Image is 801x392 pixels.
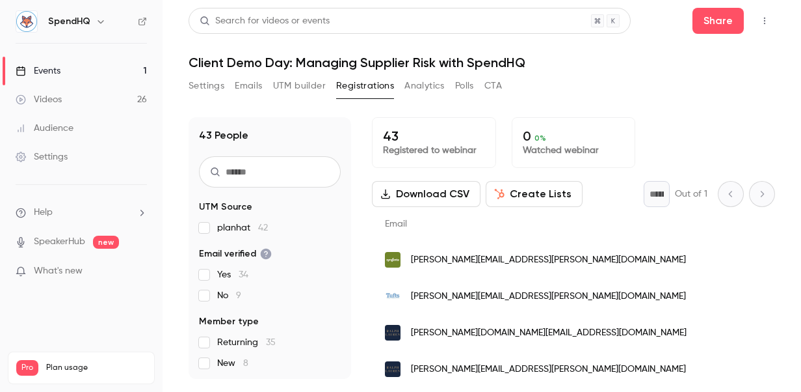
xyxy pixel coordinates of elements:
[34,206,53,219] span: Help
[235,76,262,96] button: Emails
[675,188,707,201] p: Out of 1
[199,201,252,214] span: UTM Source
[16,11,37,32] img: SpendHQ
[385,288,400,304] img: tufts.edu
[200,14,330,28] div: Search for videos or events
[217,268,248,281] span: Yes
[16,360,38,376] span: Pro
[385,252,400,268] img: syngenta.com
[239,270,248,279] span: 34
[336,76,394,96] button: Registrations
[243,359,248,368] span: 8
[385,219,407,229] span: Email
[411,363,686,376] span: [PERSON_NAME][EMAIL_ADDRESS][PERSON_NAME][DOMAIN_NAME]
[199,247,272,260] span: Email verified
[534,133,546,143] span: 0 %
[217,336,276,349] span: Returning
[273,76,326,96] button: UTM builder
[189,76,224,96] button: Settings
[34,264,83,278] span: What's new
[383,144,485,157] p: Registered to webinar
[484,76,502,96] button: CTA
[404,76,445,96] button: Analytics
[199,128,248,143] h1: 43 People
[16,150,68,163] div: Settings
[523,128,625,144] p: 0
[236,291,241,300] span: 9
[258,223,268,232] span: 42
[385,325,400,341] img: ralphlauren.com
[266,338,276,347] span: 35
[217,221,268,234] span: planhat
[411,326,687,340] span: [PERSON_NAME][DOMAIN_NAME][EMAIL_ADDRESS][DOMAIN_NAME]
[692,8,744,34] button: Share
[16,206,147,219] li: help-dropdown-opener
[455,76,474,96] button: Polls
[189,55,775,70] h1: Client Demo Day: Managing Supplier Risk with SpendHQ
[217,289,241,302] span: No
[217,357,248,370] span: New
[411,253,686,267] span: [PERSON_NAME][EMAIL_ADDRESS][PERSON_NAME][DOMAIN_NAME]
[486,181,583,207] button: Create Lists
[48,15,90,28] h6: SpendHQ
[385,361,400,377] img: ralphlauren.com
[34,235,85,249] a: SpeakerHub
[523,144,625,157] p: Watched webinar
[46,363,146,373] span: Plan usage
[199,315,259,328] span: Member type
[372,181,480,207] button: Download CSV
[93,236,119,249] span: new
[16,122,73,135] div: Audience
[16,93,62,106] div: Videos
[16,64,60,77] div: Events
[383,128,485,144] p: 43
[411,290,686,303] span: [PERSON_NAME][EMAIL_ADDRESS][PERSON_NAME][DOMAIN_NAME]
